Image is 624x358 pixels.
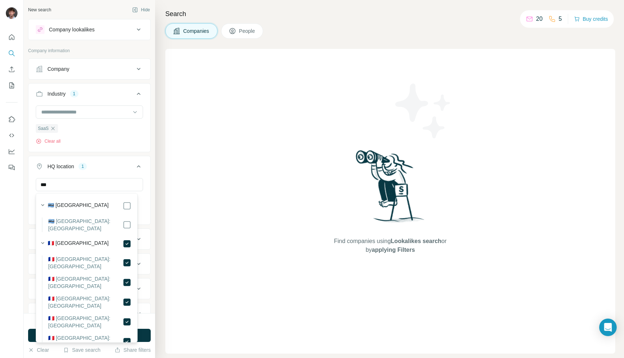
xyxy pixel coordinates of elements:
span: SaaS [38,125,49,132]
button: Keywords [28,305,150,322]
label: 🇧🇼 [GEOGRAPHIC_DATA]: [GEOGRAPHIC_DATA] [48,218,123,232]
button: My lists [6,79,18,92]
button: Feedback [6,161,18,174]
label: 🇧🇼 [GEOGRAPHIC_DATA] [48,201,109,210]
button: Employees (size) [28,255,150,273]
label: 🇫🇷 [GEOGRAPHIC_DATA]: [GEOGRAPHIC_DATA] [48,315,123,329]
label: 🇫🇷 [GEOGRAPHIC_DATA] [48,239,109,248]
label: 🇫🇷 [GEOGRAPHIC_DATA]: [GEOGRAPHIC_DATA] [48,275,123,290]
div: New search [28,7,51,13]
div: Open Intercom Messenger [599,319,617,336]
span: applying Filters [372,247,415,253]
p: Company information [28,47,151,54]
button: Quick start [6,31,18,44]
div: HQ location [47,163,74,170]
button: Use Surfe API [6,129,18,142]
button: Annual revenue ($) [28,230,150,248]
button: Enrich CSV [6,63,18,76]
button: Clear [28,346,49,354]
img: Surfe Illustration - Woman searching with binoculars [353,148,428,230]
button: Industry1 [28,85,150,105]
button: Dashboard [6,145,18,158]
button: Use Surfe on LinkedIn [6,113,18,126]
button: HQ location1 [28,158,150,178]
img: Avatar [6,7,18,19]
button: Share filters [115,346,151,354]
div: Industry [47,90,66,97]
div: 1 [78,163,87,170]
label: 🇫🇷 [GEOGRAPHIC_DATA]: [GEOGRAPHIC_DATA] [48,334,123,349]
span: Lookalikes search [391,238,442,244]
button: Search [6,47,18,60]
h4: Search [165,9,615,19]
button: Hide [127,4,155,15]
button: Technologies [28,280,150,297]
button: Save search [63,346,100,354]
button: Company [28,60,150,78]
div: Company lookalikes [49,26,95,33]
div: Company [47,65,69,73]
button: Company lookalikes [28,21,150,38]
img: Surfe Illustration - Stars [390,78,456,144]
button: Clear all [36,138,61,145]
button: Run search [28,329,151,342]
span: Companies [183,27,210,35]
p: 5 [559,15,562,23]
label: 🇫🇷 [GEOGRAPHIC_DATA]: [GEOGRAPHIC_DATA] [48,295,123,309]
p: 20 [536,15,543,23]
div: 1 [70,91,78,97]
span: Find companies using or by [332,237,448,254]
label: 🇫🇷 [GEOGRAPHIC_DATA]: [GEOGRAPHIC_DATA] [48,255,123,270]
button: Buy credits [574,14,608,24]
span: People [239,27,256,35]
